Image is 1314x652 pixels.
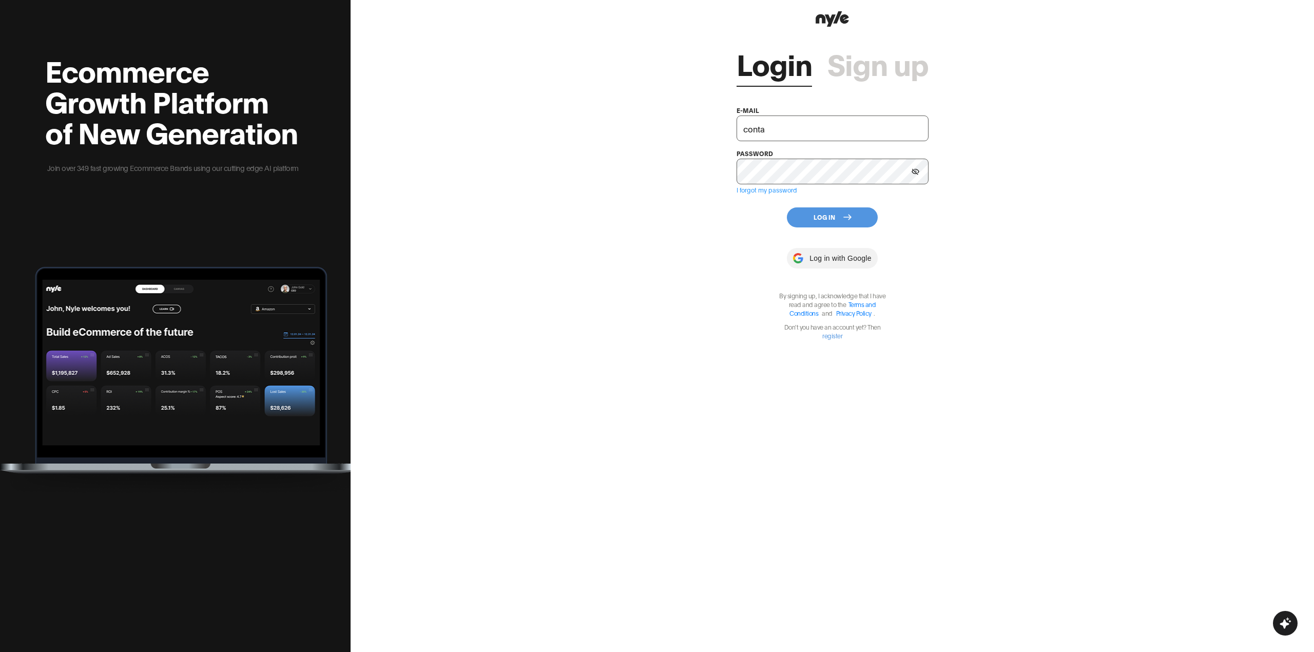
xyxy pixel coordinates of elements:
button: Log In [787,207,878,227]
label: e-mail [737,106,759,114]
a: Privacy Policy [836,309,872,317]
p: Don't you have an account yet? Then [774,322,892,340]
p: By signing up, I acknowledge that I have read and agree to the . [774,291,892,317]
a: Sign up [827,48,929,79]
a: register [822,332,842,339]
button: Log in with Google [787,248,877,269]
p: Join over 349 fast growing Ecommerce Brands using our cutting edge AI platform [45,162,300,174]
a: I forgot my password [737,186,797,194]
a: Terms and Conditions [789,300,876,317]
label: password [737,149,773,157]
span: and [819,309,835,317]
a: Login [737,48,812,79]
h2: Ecommerce Growth Platform of New Generation [45,54,300,147]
